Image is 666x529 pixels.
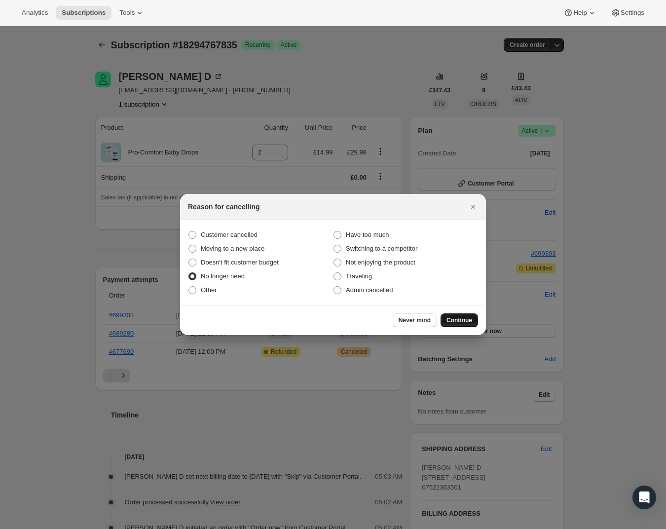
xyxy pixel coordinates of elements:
button: Settings [605,6,650,20]
span: Traveling [346,272,372,280]
span: Continue [446,316,472,324]
button: Tools [113,6,150,20]
span: Customer cancelled [201,231,258,238]
span: Subscriptions [62,9,106,17]
span: Doesn't fit customer budget [201,259,279,266]
span: Switching to a competitor [346,245,417,252]
span: Settings [621,9,644,17]
span: Never mind [399,316,431,324]
span: Admin cancelled [346,286,393,294]
span: Have too much [346,231,389,238]
span: Tools [119,9,135,17]
button: Continue [441,313,478,327]
button: Never mind [393,313,437,327]
button: Help [557,6,602,20]
span: Analytics [22,9,48,17]
h2: Reason for cancelling [188,202,259,212]
span: Help [573,9,587,17]
span: No longer need [201,272,245,280]
span: Moving to a new place [201,245,264,252]
span: Other [201,286,217,294]
button: Analytics [16,6,54,20]
span: Not enjoying the product [346,259,415,266]
button: Subscriptions [56,6,111,20]
button: Close [466,200,480,214]
div: Open Intercom Messenger [632,486,656,509]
